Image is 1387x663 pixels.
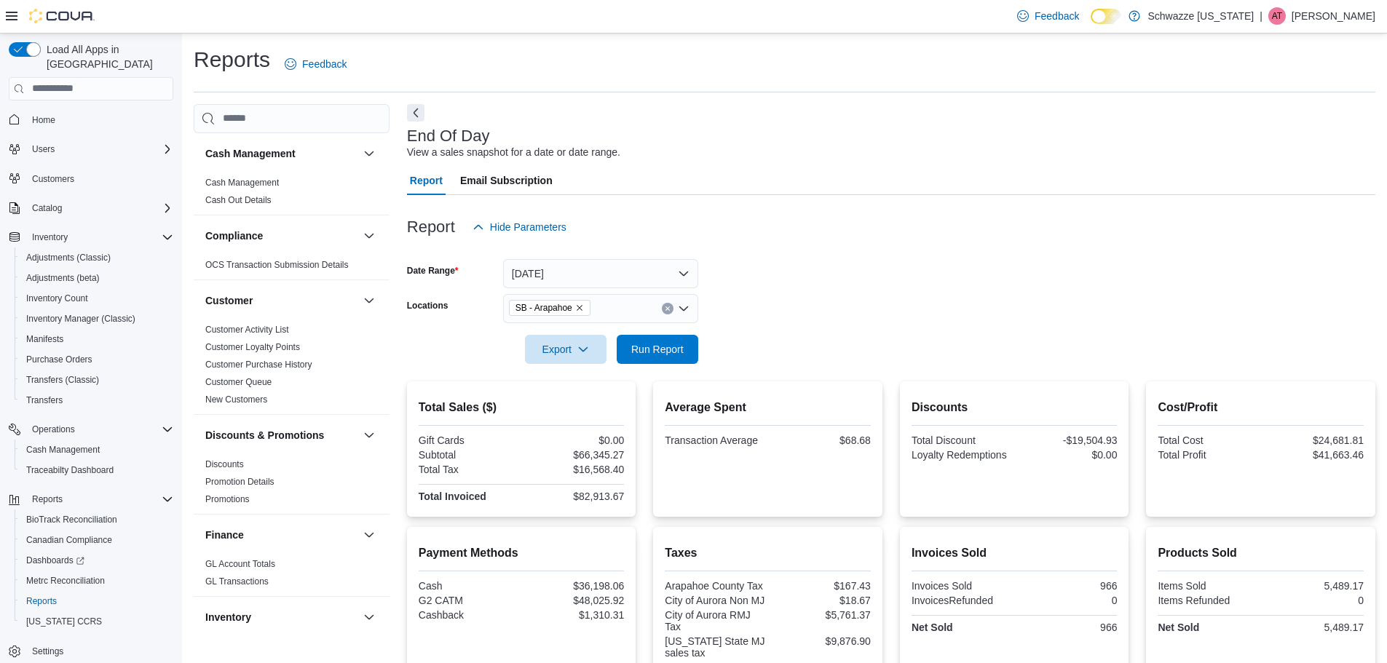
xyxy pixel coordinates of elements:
[20,371,173,389] span: Transfers (Classic)
[1017,622,1117,633] div: 966
[205,558,275,570] span: GL Account Totals
[15,390,179,410] button: Transfers
[1011,1,1085,31] a: Feedback
[205,493,250,505] span: Promotions
[575,303,584,312] button: Remove SB - Arapahoe from selection in this group
[26,272,100,284] span: Adjustments (beta)
[279,49,352,79] a: Feedback
[360,145,378,162] button: Cash Management
[912,622,953,633] strong: Net Sold
[205,146,357,161] button: Cash Management
[665,434,764,446] div: Transaction Average
[3,139,179,159] button: Users
[26,199,68,217] button: Catalog
[15,440,179,460] button: Cash Management
[26,595,57,607] span: Reports
[15,460,179,480] button: Traceabilty Dashboard
[20,269,173,287] span: Adjustments (beta)
[912,449,1011,461] div: Loyalty Redemptions
[1272,7,1282,25] span: AT
[524,491,624,502] div: $82,913.67
[524,609,624,621] div: $1,310.31
[20,392,68,409] a: Transfers
[205,428,324,442] h3: Discounts & Promotions
[205,293,357,308] button: Customer
[419,434,518,446] div: Gift Cards
[407,300,448,311] label: Locations
[32,231,68,243] span: Inventory
[15,329,179,349] button: Manifests
[26,111,61,129] a: Home
[205,494,250,504] a: Promotions
[1158,622,1199,633] strong: Net Sold
[205,528,244,542] h3: Finance
[205,229,357,243] button: Compliance
[205,610,357,624] button: Inventory
[1158,544,1364,562] h2: Products Sold
[419,595,518,606] div: G2 CATM
[26,394,63,406] span: Transfers
[360,526,378,544] button: Finance
[1035,9,1079,23] span: Feedback
[1264,449,1364,461] div: $41,663.46
[26,354,92,365] span: Purchase Orders
[205,377,272,387] a: Customer Queue
[26,491,173,508] span: Reports
[419,580,518,592] div: Cash
[20,392,173,409] span: Transfers
[490,220,566,234] span: Hide Parameters
[665,635,764,659] div: [US_STATE] State MJ sales tax
[205,428,357,442] button: Discounts & Promotions
[20,290,173,307] span: Inventory Count
[15,591,179,611] button: Reports
[205,528,357,542] button: Finance
[410,166,443,195] span: Report
[26,229,173,246] span: Inventory
[205,610,251,624] h3: Inventory
[20,511,123,528] a: BioTrack Reconciliation
[20,511,173,528] span: BioTrack Reconciliation
[32,424,75,435] span: Operations
[20,441,106,458] a: Cash Management
[26,229,74,246] button: Inventory
[194,555,390,596] div: Finance
[205,458,244,470] span: Discounts
[665,595,764,606] div: City of Aurora Non MJ
[631,342,684,357] span: Run Report
[205,341,300,353] span: Customer Loyalty Points
[20,441,173,458] span: Cash Management
[1017,580,1117,592] div: 966
[26,575,105,587] span: Metrc Reconciliation
[617,335,698,364] button: Run Report
[20,572,173,589] span: Metrc Reconciliation
[20,613,108,630] a: [US_STATE] CCRS
[534,335,598,364] span: Export
[407,127,490,145] h3: End Of Day
[15,349,179,370] button: Purchase Orders
[525,335,606,364] button: Export
[20,371,105,389] a: Transfers (Classic)
[1158,449,1257,461] div: Total Profit
[665,609,764,632] div: City of Aurora RMJ Tax
[205,293,253,308] h3: Customer
[20,613,173,630] span: Washington CCRS
[20,592,63,610] a: Reports
[360,608,378,626] button: Inventory
[26,374,99,386] span: Transfers (Classic)
[515,301,572,315] span: SB - Arapahoe
[205,576,269,587] span: GL Transactions
[1264,622,1364,633] div: 5,489.17
[20,351,173,368] span: Purchase Orders
[1158,434,1257,446] div: Total Cost
[1091,24,1091,25] span: Dark Mode
[1158,580,1257,592] div: Items Sold
[20,552,90,569] a: Dashboards
[524,434,624,446] div: $0.00
[194,321,390,414] div: Customer
[26,170,80,188] a: Customers
[15,247,179,268] button: Adjustments (Classic)
[503,259,698,288] button: [DATE]
[20,351,98,368] a: Purchase Orders
[20,249,116,266] a: Adjustments (Classic)
[205,342,300,352] a: Customer Loyalty Points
